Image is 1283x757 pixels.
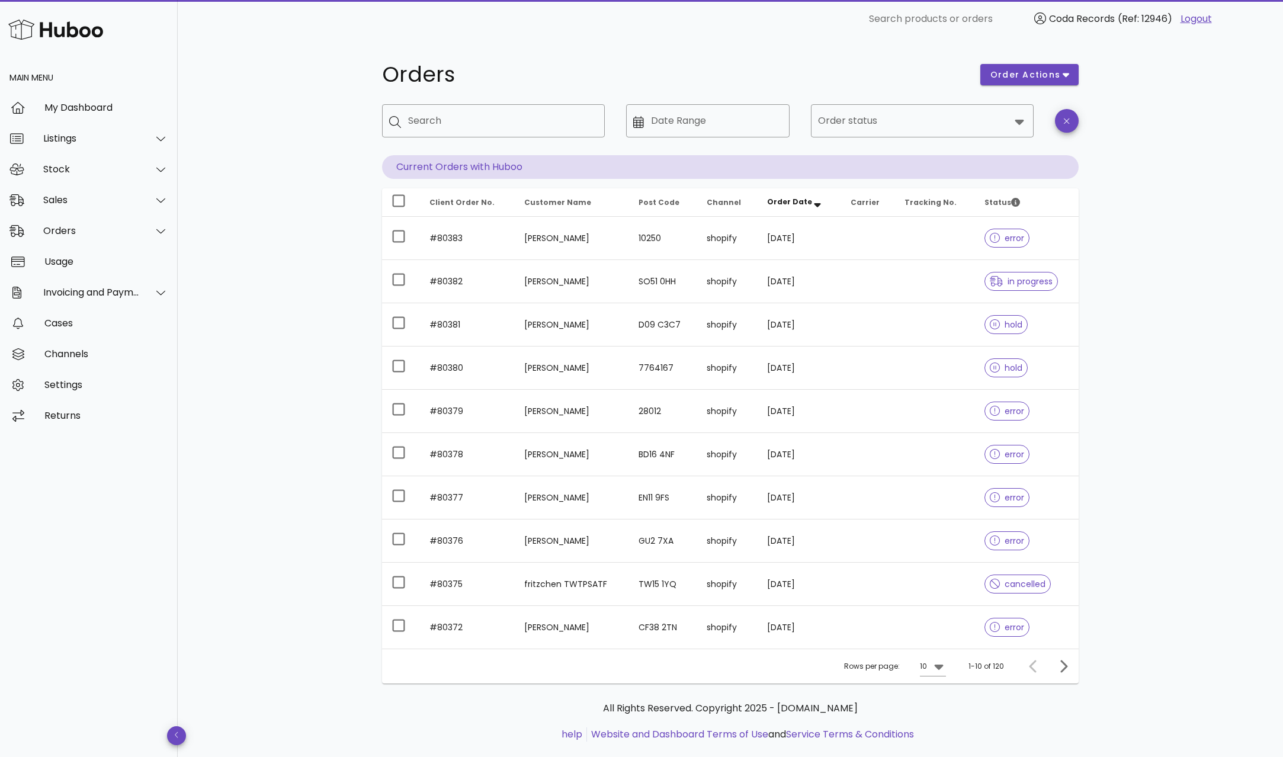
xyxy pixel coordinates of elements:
h1: Orders [382,64,966,85]
td: [PERSON_NAME] [515,260,629,303]
span: cancelled [990,580,1046,588]
div: 1-10 of 120 [968,661,1004,672]
div: Listings [43,133,140,144]
td: SO51 0HH [629,260,698,303]
a: Logout [1181,12,1212,26]
div: Sales [43,194,140,206]
div: Channels [44,348,168,360]
td: fritzchen TWTPSATF [515,563,629,606]
td: [PERSON_NAME] [515,217,629,260]
span: order actions [990,69,1061,81]
td: [DATE] [758,260,842,303]
th: Channel [697,188,757,217]
td: [DATE] [758,217,842,260]
td: 10250 [629,217,698,260]
th: Order Date: Sorted descending. Activate to remove sorting. [758,188,842,217]
div: My Dashboard [44,102,168,113]
span: in progress [990,277,1053,286]
td: [DATE] [758,606,842,649]
div: Stock [43,163,140,175]
div: Settings [44,379,168,390]
div: 10Rows per page: [920,657,946,676]
span: Order Date [767,197,812,207]
td: #80380 [420,347,515,390]
td: [PERSON_NAME] [515,606,629,649]
td: shopify [697,606,757,649]
td: 28012 [629,390,698,433]
button: order actions [980,64,1079,85]
td: shopify [697,563,757,606]
td: [PERSON_NAME] [515,390,629,433]
th: Customer Name [515,188,629,217]
td: [PERSON_NAME] [515,476,629,519]
span: Post Code [639,197,679,207]
div: Invoicing and Payments [43,287,140,298]
span: error [990,450,1025,458]
td: shopify [697,217,757,260]
td: shopify [697,390,757,433]
td: [DATE] [758,303,842,347]
div: Orders [43,225,140,236]
td: [DATE] [758,519,842,563]
p: All Rights Reserved. Copyright 2025 - [DOMAIN_NAME] [392,701,1069,716]
td: BD16 4NF [629,433,698,476]
span: error [990,234,1025,242]
td: shopify [697,433,757,476]
span: Customer Name [524,197,591,207]
img: Huboo Logo [8,17,103,42]
td: shopify [697,519,757,563]
button: Next page [1053,656,1074,677]
span: error [990,537,1025,545]
a: Website and Dashboard Terms of Use [591,727,768,741]
span: Carrier [851,197,880,207]
span: hold [990,364,1023,372]
td: #80375 [420,563,515,606]
th: Client Order No. [420,188,515,217]
td: [DATE] [758,390,842,433]
td: 7764167 [629,347,698,390]
span: Channel [707,197,741,207]
td: CF38 2TN [629,606,698,649]
a: Service Terms & Conditions [786,727,914,741]
div: Returns [44,410,168,421]
td: #80379 [420,390,515,433]
td: D09 C3C7 [629,303,698,347]
td: #80381 [420,303,515,347]
td: [PERSON_NAME] [515,303,629,347]
td: shopify [697,303,757,347]
td: [PERSON_NAME] [515,347,629,390]
span: (Ref: 12946) [1118,12,1172,25]
span: Status [984,197,1020,207]
div: 10 [920,661,927,672]
div: Rows per page: [844,649,946,684]
td: GU2 7XA [629,519,698,563]
span: error [990,623,1025,631]
div: Cases [44,317,168,329]
td: [DATE] [758,433,842,476]
td: [DATE] [758,347,842,390]
td: [DATE] [758,476,842,519]
div: Order status [811,104,1034,137]
th: Status [975,188,1079,217]
td: shopify [697,260,757,303]
p: Current Orders with Huboo [382,155,1079,179]
th: Post Code [629,188,698,217]
td: shopify [697,476,757,519]
span: Coda Records [1049,12,1115,25]
td: #80372 [420,606,515,649]
th: Carrier [841,188,895,217]
td: shopify [697,347,757,390]
span: Tracking No. [904,197,957,207]
span: Client Order No. [429,197,495,207]
td: #80383 [420,217,515,260]
div: Usage [44,256,168,267]
span: error [990,407,1025,415]
span: error [990,493,1025,502]
li: and [587,727,914,742]
td: #80382 [420,260,515,303]
td: EN11 9FS [629,476,698,519]
td: #80377 [420,476,515,519]
td: #80378 [420,433,515,476]
span: hold [990,320,1023,329]
td: [PERSON_NAME] [515,433,629,476]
